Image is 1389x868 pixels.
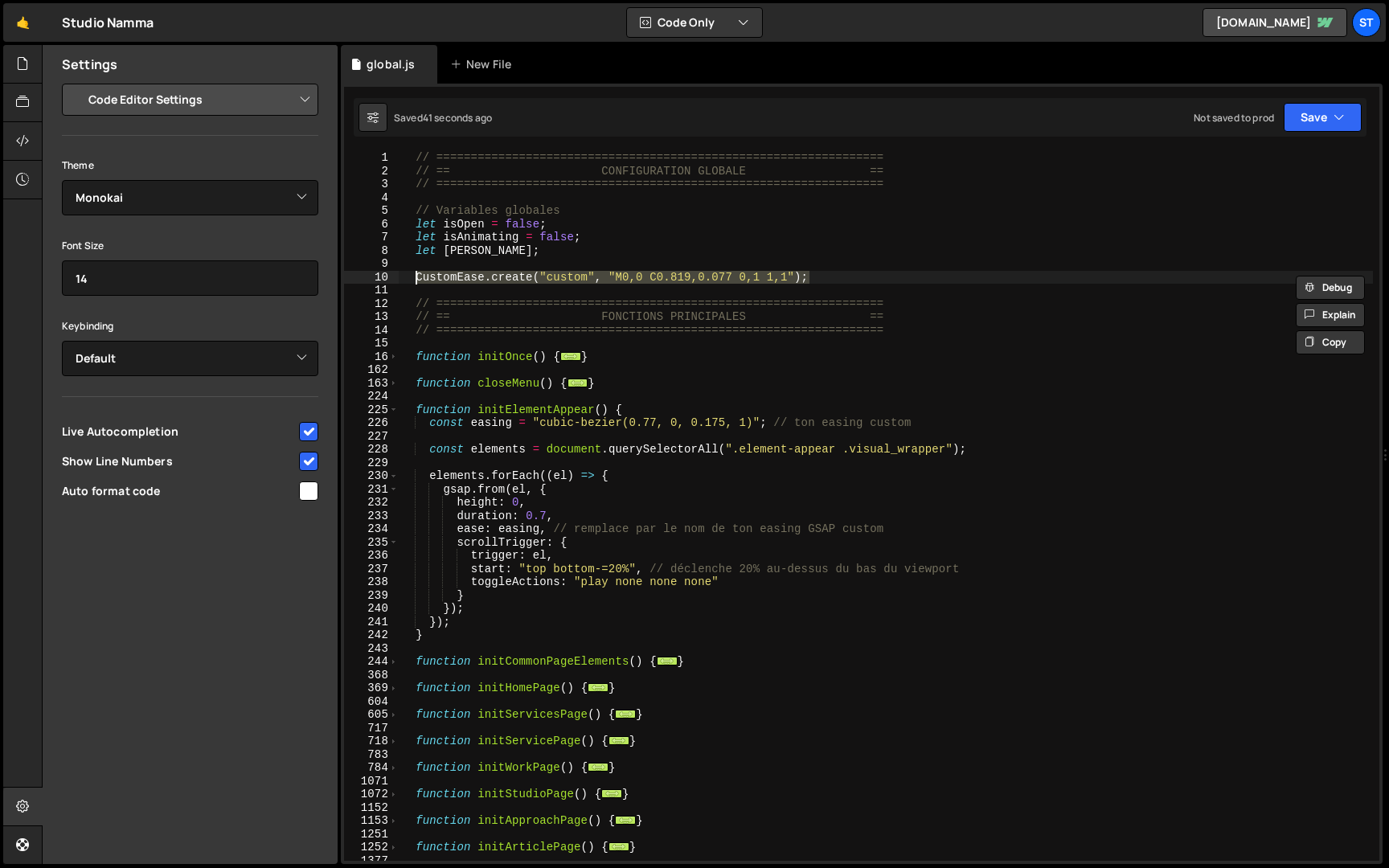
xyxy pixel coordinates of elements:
[344,231,399,244] div: 7
[344,403,399,417] div: 225
[344,244,399,258] div: 8
[344,151,399,165] div: 1
[588,683,608,692] span: ...
[344,350,399,364] div: 16
[344,297,399,311] div: 12
[1203,8,1347,37] a: [DOMAIN_NAME]
[344,218,399,231] div: 6
[344,589,399,603] div: 239
[62,424,297,440] span: Live Autocompletion
[367,56,415,72] div: global.js
[344,549,399,563] div: 236
[344,430,399,444] div: 227
[62,483,297,499] span: Auto format code
[560,351,581,360] span: ...
[1296,303,1365,327] button: Explain
[344,801,399,815] div: 1152
[344,575,399,589] div: 238
[344,748,399,762] div: 783
[344,310,399,324] div: 13
[344,669,399,682] div: 368
[588,763,608,772] span: ...
[344,655,399,669] div: 244
[344,814,399,828] div: 1153
[450,56,518,72] div: New File
[62,55,117,73] h2: Settings
[344,483,399,497] div: 231
[344,788,399,801] div: 1072
[344,443,399,457] div: 228
[344,642,399,656] div: 243
[344,457,399,470] div: 229
[1296,276,1365,300] button: Debug
[615,816,636,825] span: ...
[1296,330,1365,354] button: Copy
[344,536,399,550] div: 235
[423,111,492,125] div: 41 seconds ago
[344,616,399,629] div: 241
[344,695,399,709] div: 604
[344,165,399,178] div: 2
[344,178,399,191] div: 3
[344,377,399,391] div: 163
[62,158,94,174] label: Theme
[344,522,399,536] div: 234
[344,363,399,377] div: 162
[601,789,622,798] span: ...
[344,337,399,350] div: 15
[657,657,678,665] span: ...
[344,828,399,841] div: 1251
[344,628,399,642] div: 242
[344,761,399,775] div: 784
[615,710,636,719] span: ...
[344,841,399,854] div: 1252
[344,563,399,576] div: 237
[608,736,629,745] span: ...
[344,510,399,523] div: 233
[3,3,43,42] a: 🤙
[567,378,588,387] span: ...
[627,8,762,37] button: Code Only
[344,271,399,285] div: 10
[344,775,399,788] div: 1071
[62,13,154,32] div: Studio Namma
[344,390,399,403] div: 224
[344,257,399,271] div: 9
[1284,103,1362,132] button: Save
[344,284,399,297] div: 11
[344,682,399,695] div: 369
[62,318,114,334] label: Keybinding
[344,191,399,205] div: 4
[344,722,399,735] div: 717
[344,496,399,510] div: 232
[1194,111,1274,125] div: Not saved to prod
[344,416,399,430] div: 226
[62,238,104,254] label: Font Size
[1352,8,1381,37] a: St
[344,324,399,338] div: 14
[394,111,492,125] div: Saved
[608,842,629,851] span: ...
[62,453,297,469] span: Show Line Numbers
[344,469,399,483] div: 230
[344,204,399,218] div: 5
[344,708,399,722] div: 605
[344,854,399,868] div: 1377
[344,602,399,616] div: 240
[344,735,399,748] div: 718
